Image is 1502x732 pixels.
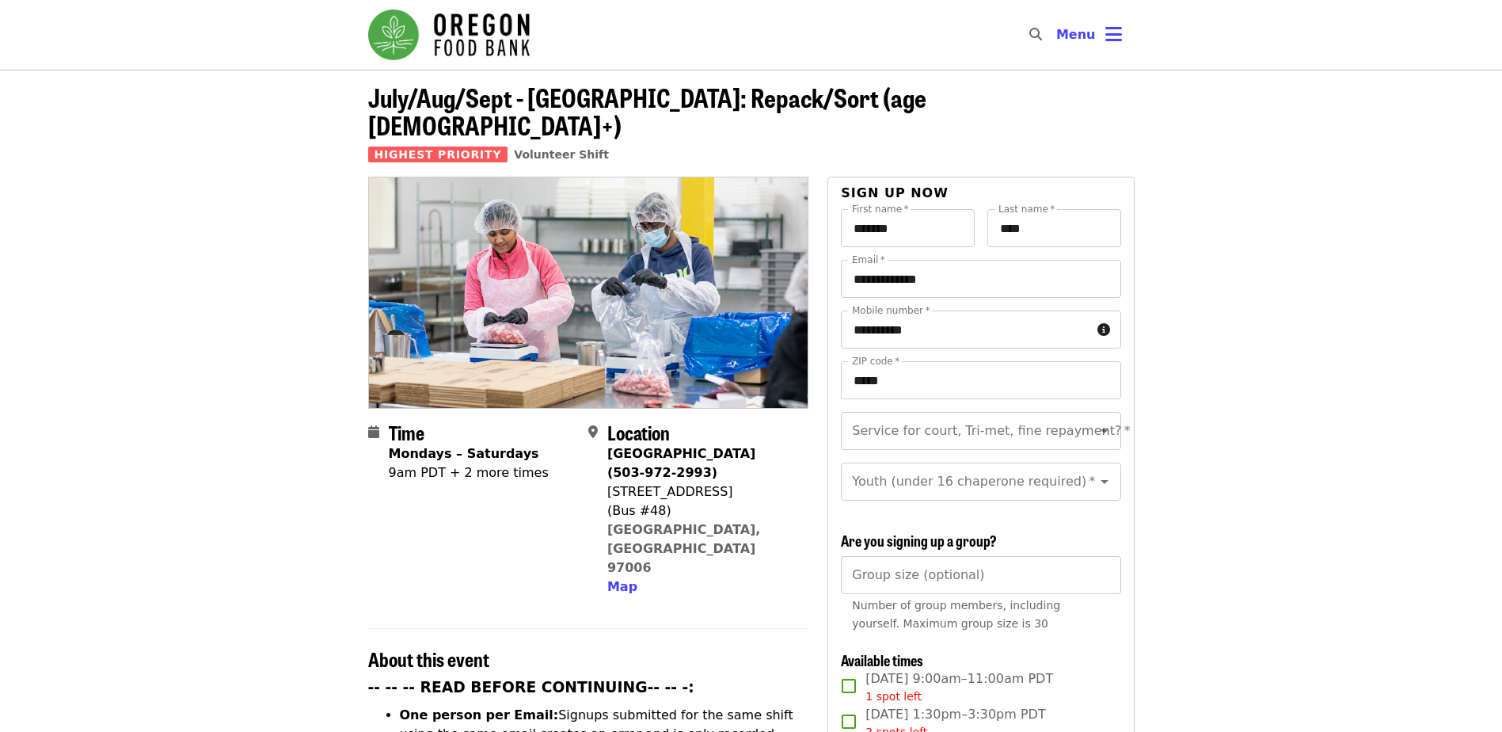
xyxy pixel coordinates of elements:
i: circle-info icon [1097,322,1110,337]
strong: Mondays – Saturdays [389,446,539,461]
input: Last name [987,209,1121,247]
input: Email [841,260,1120,298]
i: search icon [1029,27,1042,42]
span: July/Aug/Sept - [GEOGRAPHIC_DATA]: Repack/Sort (age [DEMOGRAPHIC_DATA]+) [368,78,926,143]
div: [STREET_ADDRESS] [607,482,796,501]
i: bars icon [1105,23,1122,46]
input: [object Object] [841,556,1120,594]
button: Map [607,578,637,597]
span: Available times [841,650,923,670]
span: Location [607,418,670,446]
label: First name [852,204,909,214]
div: 9am PDT + 2 more times [389,463,549,482]
input: ZIP code [841,361,1120,399]
label: ZIP code [852,356,899,366]
button: Open [1093,420,1116,442]
span: Highest Priority [368,147,508,162]
input: First name [841,209,975,247]
a: Volunteer Shift [514,148,609,161]
span: Map [607,579,637,594]
span: About this event [368,645,489,673]
label: Last name [998,204,1055,214]
span: Are you signing up a group? [841,530,997,551]
strong: -- -- -- READ BEFORE CONTINUING-- -- -: [368,679,694,696]
label: Mobile number [852,306,930,315]
i: calendar icon [368,425,379,440]
strong: One person per Email: [400,707,559,722]
div: (Bus #48) [607,501,796,520]
span: 1 spot left [865,690,922,703]
a: [GEOGRAPHIC_DATA], [GEOGRAPHIC_DATA] 97006 [607,522,761,575]
span: Time [389,418,424,446]
strong: [GEOGRAPHIC_DATA] (503-972-2993) [607,446,755,480]
button: Toggle account menu [1044,16,1135,54]
label: Email [852,255,885,265]
input: Search [1051,16,1064,54]
button: Open [1093,471,1116,493]
img: July/Aug/Sept - Beaverton: Repack/Sort (age 10+) organized by Oregon Food Bank [369,177,808,407]
input: Mobile number [841,311,1090,349]
span: [DATE] 9:00am–11:00am PDT [865,669,1053,705]
span: Menu [1056,27,1096,42]
span: Number of group members, including yourself. Maximum group size is 30 [852,599,1060,630]
img: Oregon Food Bank - Home [368,10,530,60]
span: Sign up now [841,185,949,200]
i: map-marker-alt icon [588,425,598,440]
